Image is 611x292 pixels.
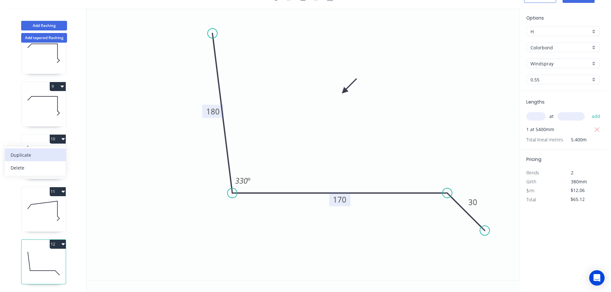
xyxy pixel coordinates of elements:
[11,163,60,172] div: Delete
[526,170,539,176] span: Bends
[5,161,66,174] button: Delete
[50,240,66,249] button: 12
[526,125,554,134] span: 1 at 5400mm
[526,156,541,163] span: Pricing
[5,148,66,161] button: Duplicate
[21,33,67,43] button: Add tapered flashing
[530,76,590,83] input: Thickness
[50,187,66,196] button: 11
[526,188,534,194] span: $/m
[206,106,220,117] tspan: 180
[589,270,605,286] div: Open Intercom Messenger
[530,44,590,51] input: Material
[333,194,346,205] tspan: 170
[21,21,67,30] button: Add flashing
[530,28,590,35] input: Price level
[248,175,250,186] tspan: º
[235,175,248,186] tspan: 330
[563,135,587,144] span: 5.400m
[87,8,520,280] svg: 0
[526,196,536,203] span: Total
[526,179,536,185] span: Girth
[468,197,477,207] tspan: 30
[11,150,60,160] div: Duplicate
[589,111,604,122] button: add
[50,82,66,91] button: 9
[526,15,544,21] span: Options
[571,179,587,185] span: 380mm
[571,170,573,176] span: 2
[526,99,545,105] span: Lengths
[549,112,554,121] span: at
[526,135,563,144] span: Total lineal metres
[50,135,66,144] button: 10
[530,60,590,67] input: Colour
